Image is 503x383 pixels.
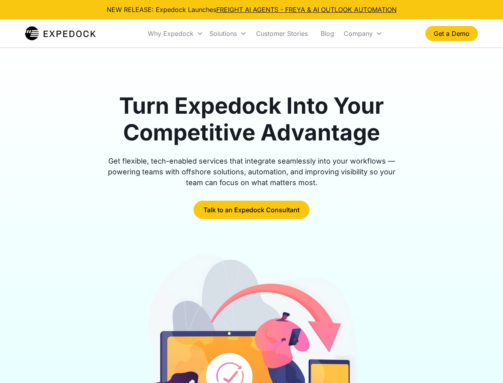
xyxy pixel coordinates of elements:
[25,26,96,41] a: home
[107,5,397,14] div: NEW RELEASE: Expedock Launches
[216,6,397,14] a: FREIGHT AI AGENTS - FREYA & AI OUTLOOK AUTOMATION
[25,26,96,41] img: Expedock Logo
[99,156,405,188] div: Get flexible, tech-enabled services that integrate seamlessly into your workflows — powering team...
[463,345,503,383] iframe: Chat Widget
[344,30,373,38] div: Company
[209,30,237,38] div: Solutions
[314,20,341,47] a: Blog
[341,20,386,47] div: Company
[425,26,478,41] a: Get a Demo
[148,30,194,38] div: Why Expedock
[194,201,309,219] a: Talk to an Expedock Consultant
[145,20,206,47] div: Why Expedock
[99,93,405,146] h1: Turn Expedock Into Your Competitive Advantage
[206,20,250,47] div: Solutions
[250,20,314,47] a: Customer Stories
